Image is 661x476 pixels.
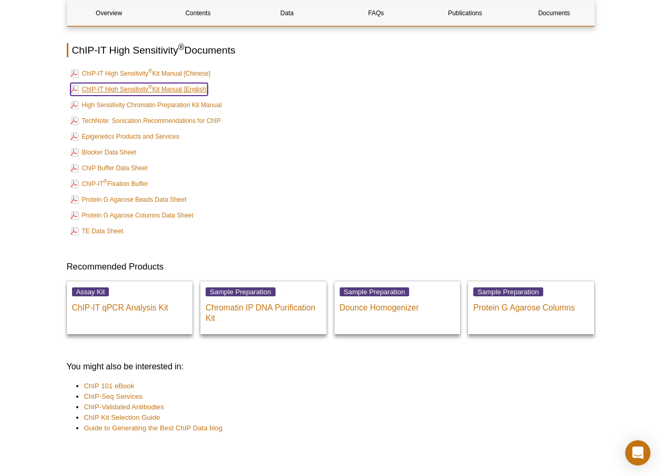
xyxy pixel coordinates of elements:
a: Data [245,1,329,26]
sup: ® [148,68,152,74]
p: Protein G Agarose Columns [473,297,589,313]
a: Blocker Data Sheet [70,146,136,159]
a: ChIP-IT High Sensitivity®Kit Manual [English] [70,83,208,96]
a: Documents [512,1,596,26]
p: ChIP-IT qPCR Analysis Kit [72,297,188,313]
span: Sample Preparation [340,287,410,296]
a: Epigenetics Products and Services [70,130,179,143]
a: Overview [67,1,151,26]
a: High Sensitivity Chromatin Preparation Kit Manual [70,99,222,111]
sup: ® [104,179,107,184]
sup: ® [178,42,185,51]
a: FAQs [334,1,418,26]
a: ChIP 101 eBook [84,381,135,391]
sup: ® [148,84,152,90]
a: Guide to Generating the Best ChIP Data blog [84,423,223,433]
h3: You might also be interested in: [67,360,595,373]
a: Assay Kit ChIP-IT qPCR Analysis Kit [67,281,193,334]
a: Protein G Agarose Beads Data Sheet [70,193,187,206]
a: ChIP-Validated Antibodies [84,402,164,412]
a: Contents [156,1,240,26]
a: Publications [423,1,507,26]
h3: Recommended Products [67,261,595,273]
div: Open Intercom Messenger [625,440,650,465]
span: Sample Preparation [473,287,543,296]
h2: ChIP-IT High Sensitivity Documents [67,43,595,57]
a: ChIP-IT®Fixation Buffer [70,178,148,190]
a: ChIP Buffer Data Sheet [70,162,148,174]
a: TechNote: Sonication Recommendations for ChIP [70,115,221,127]
a: Sample Preparation Chromatin IP DNA Purification Kit [200,281,327,334]
a: ChIP-Seq Services [84,391,143,402]
a: ChIP-IT High Sensitivity®Kit Manual [Chinese] [70,67,211,80]
p: Chromatin IP DNA Purification Kit [206,297,321,324]
a: Protein G Agarose Columns Data Sheet [70,209,194,222]
span: Assay Kit [72,287,109,296]
p: Dounce Homogenizer [340,297,455,313]
span: Sample Preparation [206,287,276,296]
a: TE Data Sheet [70,225,124,237]
a: Sample Preparation Dounce Homogenizer [334,281,461,334]
a: ChIP Kit Selection Guide [84,412,160,423]
a: Sample Preparation Protein G Agarose Columns [468,281,594,334]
